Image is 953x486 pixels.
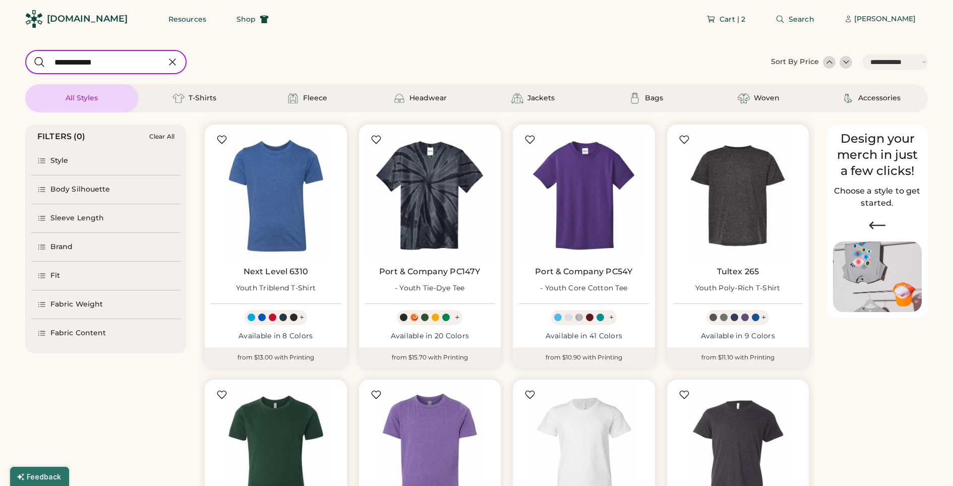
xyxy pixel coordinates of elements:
[833,241,922,313] img: Image of Lisa Congdon Eye Print on T-Shirt and Hat
[149,133,174,140] div: Clear All
[172,92,185,104] img: T-Shirts Icon
[754,93,780,103] div: Woven
[189,93,216,103] div: T-Shirts
[519,131,649,261] img: Port & Company PC54Y - Youth Core Cotton Tee
[287,92,299,104] img: Fleece Icon
[66,93,98,103] div: All Styles
[763,9,826,29] button: Search
[50,328,106,338] div: Fabric Content
[224,9,281,29] button: Shop
[854,14,916,24] div: [PERSON_NAME]
[771,57,819,67] div: Sort By Price
[667,347,809,368] div: from $11.10 with Printing
[50,213,104,223] div: Sleeve Length
[789,16,814,23] span: Search
[738,92,750,104] img: Woven Icon
[695,283,781,293] div: Youth Poly-Rich T-Shirt
[761,312,766,323] div: +
[50,299,103,310] div: Fabric Weight
[527,93,555,103] div: Jackets
[50,242,73,252] div: Brand
[25,10,43,28] img: Rendered Logo - Screens
[629,92,641,104] img: Bags Icon
[905,441,948,484] iframe: Front Chat
[359,347,501,368] div: from $15.70 with Printing
[511,92,523,104] img: Jackets Icon
[244,267,308,277] a: Next Level 6310
[409,93,447,103] div: Headwear
[609,312,614,323] div: +
[720,16,745,23] span: Cart | 2
[393,92,405,104] img: Headwear Icon
[519,331,649,341] div: Available in 41 Colors
[236,16,256,23] span: Shop
[50,185,110,195] div: Body Silhouette
[303,93,327,103] div: Fleece
[37,131,86,143] div: FILTERS (0)
[156,9,218,29] button: Resources
[540,283,627,293] div: - Youth Core Cotton Tee
[645,93,663,103] div: Bags
[211,331,341,341] div: Available in 8 Colors
[673,331,803,341] div: Available in 9 Colors
[50,156,69,166] div: Style
[205,347,347,368] div: from $13.00 with Printing
[513,347,655,368] div: from $10.90 with Printing
[833,185,922,209] h2: Choose a style to get started.
[673,131,803,261] img: Tultex 265 Youth Poly-Rich T-Shirt
[535,267,632,277] a: Port & Company PC54Y
[395,283,465,293] div: - Youth Tie-Dye Tee
[50,271,60,281] div: Fit
[717,267,759,277] a: Tultex 265
[455,312,459,323] div: +
[47,13,128,25] div: [DOMAIN_NAME]
[858,93,901,103] div: Accessories
[365,131,495,261] img: Port & Company PC147Y - Youth Tie-Dye Tee
[833,131,922,179] div: Design your merch in just a few clicks!
[694,9,757,29] button: Cart | 2
[236,283,316,293] div: Youth Triblend T-Shirt
[379,267,480,277] a: Port & Company PC147Y
[365,331,495,341] div: Available in 20 Colors
[211,131,341,261] img: Next Level 6310 Youth Triblend T-Shirt
[842,92,854,104] img: Accessories Icon
[300,312,304,323] div: +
